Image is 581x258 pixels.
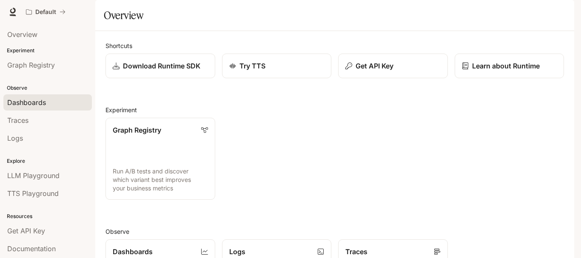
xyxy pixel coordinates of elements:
[104,7,143,24] h1: Overview
[113,247,153,257] p: Dashboards
[105,227,564,236] h2: Observe
[338,54,448,78] button: Get API Key
[113,167,208,193] p: Run A/B tests and discover which variant best improves your business metrics
[239,61,265,71] p: Try TTS
[455,54,564,78] a: Learn about Runtime
[22,3,69,20] button: All workspaces
[35,9,56,16] p: Default
[113,125,161,135] p: Graph Registry
[105,54,215,78] a: Download Runtime SDK
[105,105,564,114] h2: Experiment
[222,54,332,78] a: Try TTS
[123,61,200,71] p: Download Runtime SDK
[229,247,245,257] p: Logs
[105,118,215,200] a: Graph RegistryRun A/B tests and discover which variant best improves your business metrics
[356,61,393,71] p: Get API Key
[105,41,564,50] h2: Shortcuts
[345,247,367,257] p: Traces
[472,61,540,71] p: Learn about Runtime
